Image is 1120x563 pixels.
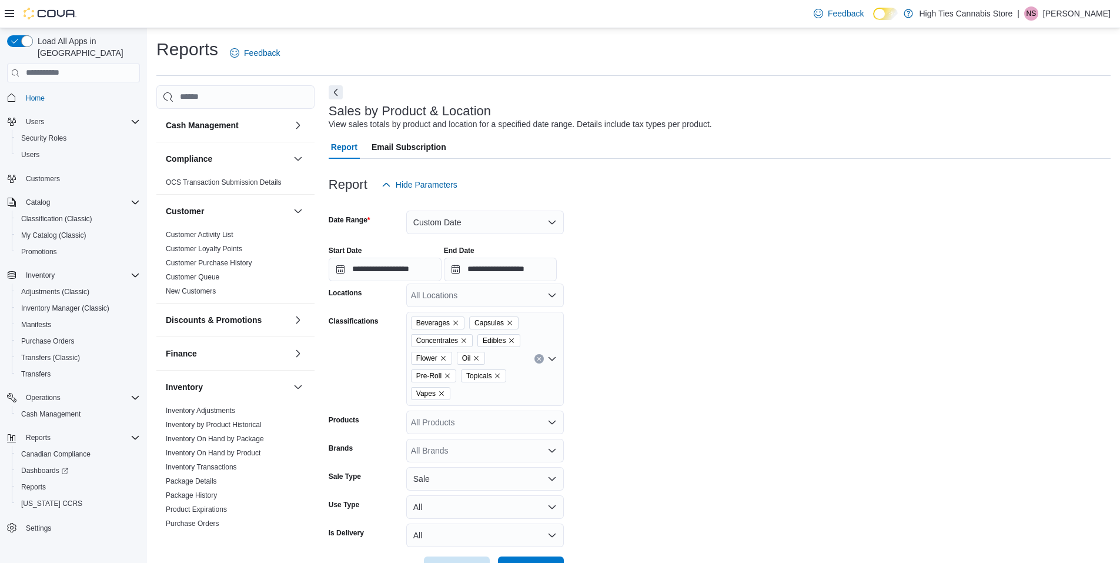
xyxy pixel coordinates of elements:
span: Transfers [21,369,51,379]
a: Home [21,91,49,105]
button: Inventory [166,381,289,393]
span: Cash Management [21,409,81,419]
button: Inventory [291,380,305,394]
span: New Customers [166,287,216,296]
span: Hide Parameters [396,179,457,191]
span: Pre-Roll [416,370,442,382]
span: Pre-Roll [411,369,456,382]
span: Washington CCRS [16,497,140,511]
button: Remove Oil from selection in this group [473,355,480,362]
button: [US_STATE] CCRS [12,495,145,512]
span: Purchase Orders [166,519,219,528]
h3: Inventory [166,381,203,393]
div: Customer [156,228,315,303]
a: Canadian Compliance [16,447,95,461]
button: Users [21,115,49,129]
button: Cash Management [291,118,305,132]
button: Clear input [534,354,544,364]
span: Inventory Manager (Classic) [16,301,140,315]
button: Operations [2,389,145,406]
span: Beverages [416,317,450,329]
button: Home [2,89,145,106]
button: Promotions [12,244,145,260]
a: Users [16,148,44,162]
span: Home [26,94,45,103]
span: Beverages [411,317,464,329]
button: Remove Topicals from selection in this group [494,372,501,379]
button: Discounts & Promotions [166,314,289,326]
div: Nathan Soriano [1024,6,1038,21]
button: Reports [12,479,145,495]
span: Operations [21,391,140,405]
button: Open list of options [547,418,557,427]
span: Feedback [828,8,864,19]
span: [US_STATE] CCRS [21,499,82,508]
button: Inventory Manager (Classic) [12,300,145,317]
button: Manifests [12,317,145,333]
a: Promotions [16,245,62,259]
span: Inventory On Hand by Package [166,434,264,444]
h3: Finance [166,348,197,359]
a: Feedback [809,2,868,25]
span: Topicals [466,370,492,382]
a: Purchase Orders [16,334,79,348]
button: Remove Concentrates from selection in this group [460,337,467,344]
button: Settings [2,519,145,536]
span: Promotions [16,245,140,259]
span: Customer Queue [166,272,219,282]
label: Use Type [329,500,359,509]
span: Edibles [483,335,506,347]
span: My Catalog (Classic) [16,228,140,242]
a: Transfers (Classic) [16,351,85,365]
span: Settings [21,520,140,535]
span: Promotions [21,247,57,256]
button: All [406,495,564,519]
span: Inventory by Product Historical [166,420,262,429]
span: Inventory On Hand by Product [166,448,260,458]
span: Adjustments (Classic) [21,287,89,297]
span: Purchase Orders [16,334,140,348]
span: Manifests [21,320,51,329]
button: Remove Flower from selection in this group [440,355,447,362]
span: Email Subscription [372,135,446,159]
input: Dark Mode [873,8,898,20]
label: Is Delivery [329,528,364,538]
button: Reports [2,429,145,446]
button: All [406,524,564,547]
a: Adjustments (Classic) [16,285,94,299]
label: Classifications [329,317,379,326]
button: Inventory [2,267,145,284]
button: Operations [21,391,65,405]
a: Customer Activity List [166,231,233,239]
a: Security Roles [16,131,71,145]
span: Inventory Transactions [166,462,237,472]
span: Inventory [26,271,55,280]
button: Remove Capsules from selection in this group [506,319,513,327]
span: Purchase Orders [21,337,75,346]
span: Inventory Manager (Classic) [21,304,109,313]
a: Inventory Manager (Classic) [16,301,114,315]
a: Cash Management [16,407,85,421]
label: Sale Type [329,472,361,481]
span: Home [21,91,140,105]
button: Catalog [21,195,55,209]
a: Transfers [16,367,55,381]
button: Customers [2,170,145,187]
span: Product Expirations [166,505,227,514]
span: Canadian Compliance [21,449,91,459]
span: Transfers (Classic) [16,351,140,365]
span: Customers [21,171,140,186]
button: Finance [291,347,305,361]
input: Press the down key to open a popover containing a calendar. [444,258,557,281]
span: Customer Purchase History [166,258,252,268]
span: Settings [26,524,51,533]
span: Load All Apps in [GEOGRAPHIC_DATA] [33,35,140,59]
a: Inventory Transactions [166,463,237,471]
span: Users [26,117,44,126]
a: Classification (Classic) [16,212,97,226]
a: Package History [166,491,217,499]
h3: Sales by Product & Location [329,104,491,118]
span: Reports [21,431,140,445]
